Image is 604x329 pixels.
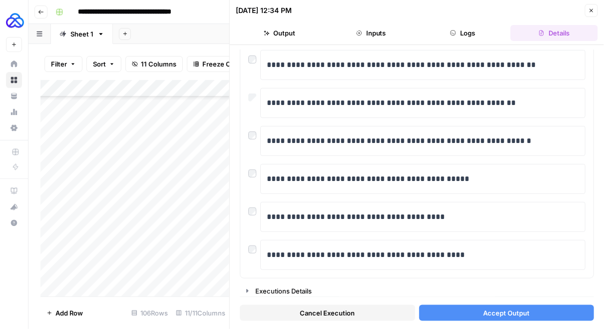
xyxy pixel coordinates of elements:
[51,24,113,44] a: Sheet 1
[6,104,22,120] a: Usage
[51,59,67,69] span: Filter
[6,11,24,29] img: AUQ Logo
[240,305,415,321] button: Cancel Execution
[300,308,355,318] span: Cancel Execution
[236,5,292,15] div: [DATE] 12:34 PM
[202,59,254,69] span: Freeze Columns
[127,305,172,321] div: 106 Rows
[6,183,22,199] a: AirOps Academy
[125,56,183,72] button: 11 Columns
[419,25,507,41] button: Logs
[6,8,22,33] button: Workspace: AUQ
[240,283,594,299] button: Executions Details
[419,305,595,321] button: Accept Output
[141,59,176,69] span: 11 Columns
[86,56,121,72] button: Sort
[40,305,89,321] button: Add Row
[187,56,260,72] button: Freeze Columns
[6,120,22,136] a: Settings
[172,305,229,321] div: 11/11 Columns
[6,56,22,72] a: Home
[55,308,83,318] span: Add Row
[6,199,21,214] div: What's new?
[255,286,588,296] div: Executions Details
[511,25,598,41] button: Details
[236,25,323,41] button: Output
[44,56,82,72] button: Filter
[6,215,22,231] button: Help + Support
[6,199,22,215] button: What's new?
[6,72,22,88] a: Browse
[327,25,415,41] button: Inputs
[483,308,530,318] span: Accept Output
[93,59,106,69] span: Sort
[70,29,93,39] div: Sheet 1
[6,88,22,104] a: Your Data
